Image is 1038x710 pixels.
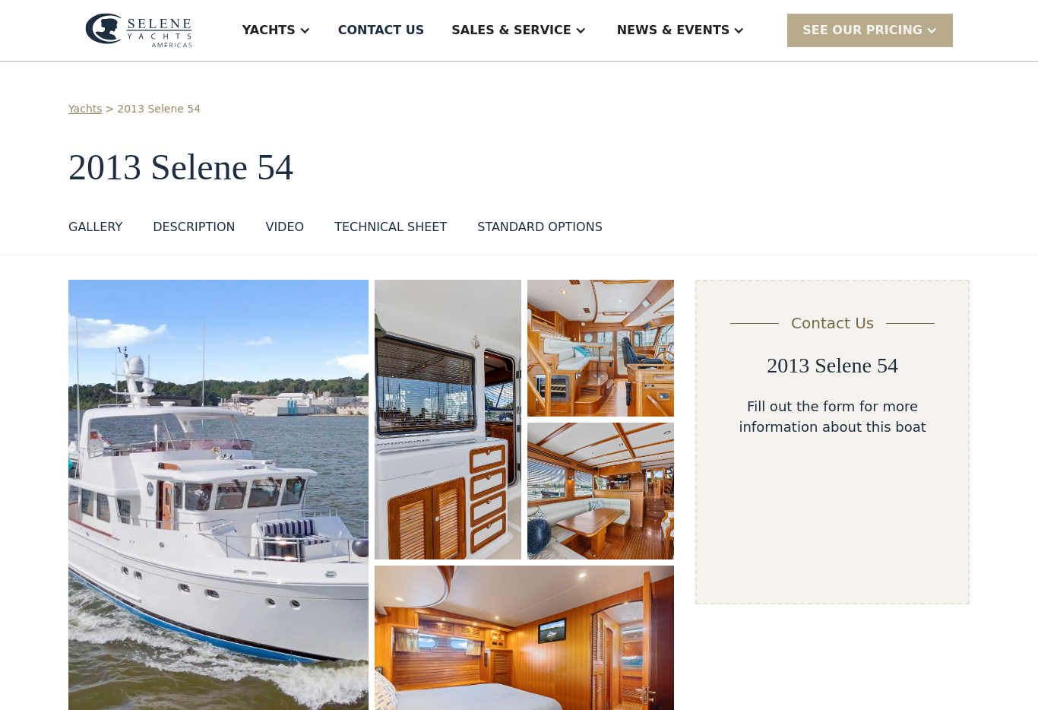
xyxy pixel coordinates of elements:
div: > [106,101,115,117]
h1: 2013 Selene 54 [68,147,970,188]
div: VIDEO [265,218,304,236]
div: SEE Our Pricing [787,14,953,46]
div: Sales & Service [451,21,571,40]
img: logo [85,13,192,48]
a: open lightbox [527,280,674,417]
a: DESCRIPTION [153,218,235,242]
div: TECHNICAL SHEET [334,218,447,236]
div: SEE Our Pricing [802,21,922,40]
div: Fill out the form for more information about this boat [721,396,944,437]
div: Yachts [242,21,296,40]
div: GALLERY [68,218,122,236]
a: 2013 Selene 54 [117,101,201,117]
a: open lightbox [527,423,674,559]
div: Contact Us [791,312,874,334]
div: Contact US [338,21,425,40]
a: VIDEO [265,218,304,242]
iframe: Form 2 [721,458,944,572]
a: STANDARD OPTIONS [477,218,603,242]
a: GALLERY [68,218,122,242]
h2: 2013 Selene 54 [767,353,898,379]
div: News & EVENTS [617,21,730,40]
a: Yachts [68,101,103,117]
a: open lightbox [375,280,521,559]
div: STANDARD OPTIONS [477,218,603,236]
div: DESCRIPTION [153,218,235,236]
a: TECHNICAL SHEET [334,218,447,242]
form: Email Form [695,280,970,605]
